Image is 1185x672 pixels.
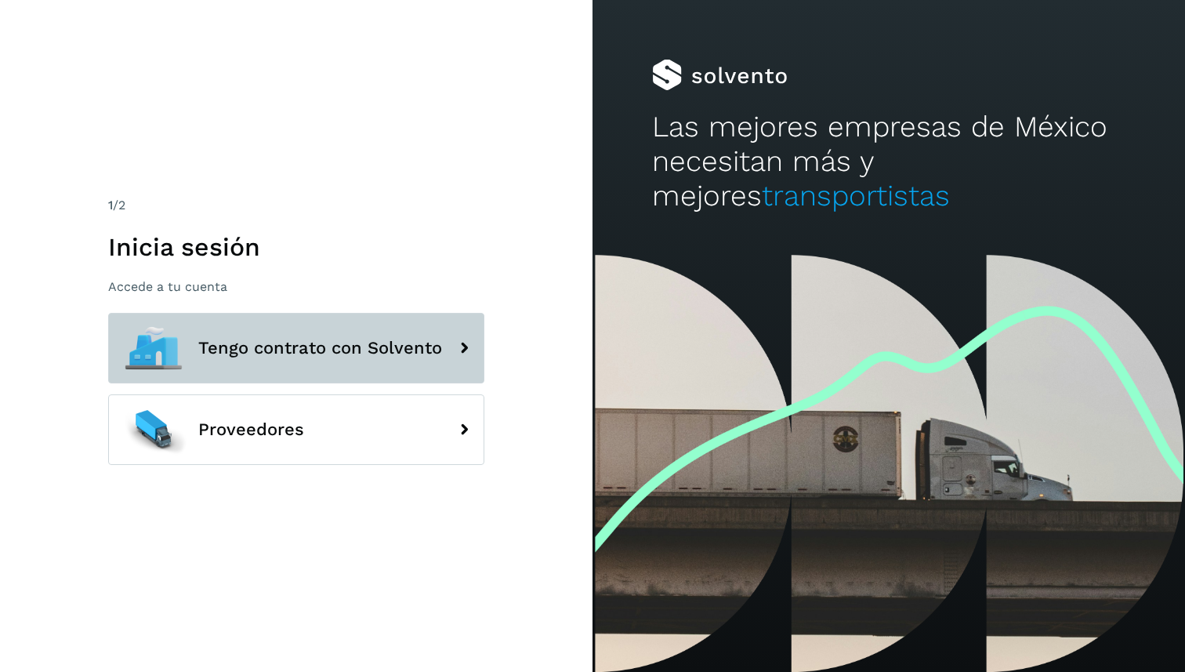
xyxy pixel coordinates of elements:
[762,179,950,212] span: transportistas
[108,196,484,215] div: /2
[652,110,1126,214] h2: Las mejores empresas de México necesitan más y mejores
[198,339,442,358] span: Tengo contrato con Solvento
[108,394,484,465] button: Proveedores
[108,313,484,383] button: Tengo contrato con Solvento
[108,232,484,262] h1: Inicia sesión
[198,420,304,439] span: Proveedores
[108,198,113,212] span: 1
[108,279,484,294] p: Accede a tu cuenta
